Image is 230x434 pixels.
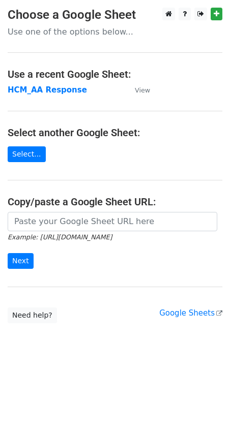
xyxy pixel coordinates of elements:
a: HCM_AA Response [8,85,87,95]
h4: Select another Google Sheet: [8,127,222,139]
h4: Copy/paste a Google Sheet URL: [8,196,222,208]
h3: Choose a Google Sheet [8,8,222,22]
p: Use one of the options below... [8,26,222,37]
a: Need help? [8,307,57,323]
a: Google Sheets [159,308,222,318]
input: Next [8,253,34,269]
a: Select... [8,146,46,162]
small: View [135,86,150,94]
small: Example: [URL][DOMAIN_NAME] [8,233,112,241]
h4: Use a recent Google Sheet: [8,68,222,80]
input: Paste your Google Sheet URL here [8,212,217,231]
a: View [125,85,150,95]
